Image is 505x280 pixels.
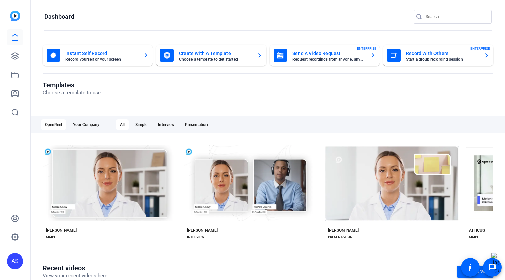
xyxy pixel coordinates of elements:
[328,228,359,233] div: [PERSON_NAME]
[43,272,107,280] p: View your recent videos here
[41,119,66,130] div: OpenReel
[44,13,74,21] h1: Dashboard
[10,11,20,21] img: blue-gradient.svg
[469,234,481,240] div: SIMPLE
[488,263,496,271] mat-icon: message
[406,49,478,57] mat-card-title: Record With Others
[292,57,365,61] mat-card-subtitle: Request recordings from anyone, anywhere
[406,57,478,61] mat-card-subtitle: Start a group recording session
[65,57,138,61] mat-card-subtitle: Record yourself or your screen
[154,119,178,130] div: Interview
[179,49,251,57] mat-card-title: Create With A Template
[187,228,218,233] div: [PERSON_NAME]
[383,45,493,66] button: Record With OthersStart a group recording sessionENTERPRISE
[46,228,77,233] div: [PERSON_NAME]
[181,119,212,130] div: Presentation
[357,46,376,51] span: ENTERPRISE
[65,49,138,57] mat-card-title: Instant Self Record
[469,228,485,233] div: ATTICUS
[43,81,101,89] h1: Templates
[43,264,107,272] h1: Recent videos
[292,49,365,57] mat-card-title: Send A Video Request
[470,46,490,51] span: ENTERPRISE
[187,234,204,240] div: INTERVIEW
[43,89,101,97] p: Choose a template to use
[69,119,103,130] div: Your Company
[466,263,474,271] mat-icon: accessibility
[328,234,352,240] div: PRESENTATION
[426,13,486,21] input: Search
[179,57,251,61] mat-card-subtitle: Choose a template to get started
[156,45,266,66] button: Create With A TemplateChoose a template to get started
[116,119,129,130] div: All
[46,234,58,240] div: SIMPLE
[270,45,380,66] button: Send A Video RequestRequest recordings from anyone, anywhereENTERPRISE
[457,266,493,278] a: Go to library
[131,119,151,130] div: Simple
[43,45,153,66] button: Instant Self RecordRecord yourself or your screen
[7,253,23,269] div: AS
